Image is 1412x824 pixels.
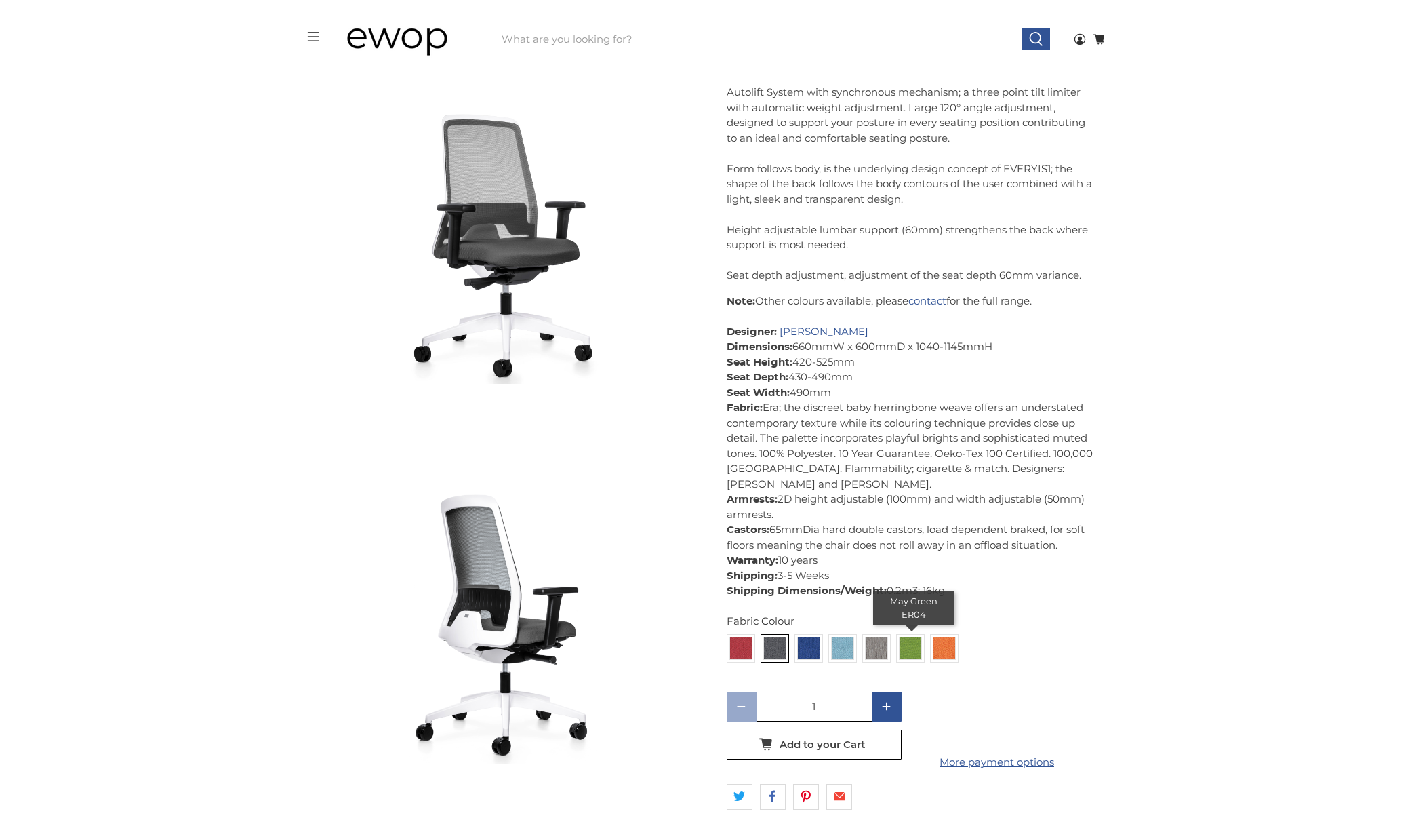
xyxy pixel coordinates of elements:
[727,569,778,582] strong: Shipping:
[780,739,865,751] span: Add to your Cart
[727,386,790,399] strong: Seat Width:
[727,584,887,597] strong: Shipping Dimensions/Weight:
[496,28,1023,51] input: What are you looking for?
[727,370,788,383] strong: Seat Depth:
[908,294,946,307] a: contact
[320,397,686,764] a: Interstuhl Office EVERYIS1 Office Task Chair 182E Quartz Grey
[727,614,1093,629] div: Fabric Colour
[910,755,1085,770] a: More payment options
[727,294,1093,599] p: 660mmW x 600mmD x 1040-1145mmH 420-525mm 430-490mm 490mm Era; the discreet baby herringbone weave...
[727,492,778,505] strong: Armrests:
[946,294,1032,307] span: for the full range.
[320,18,686,384] a: Interstuhl Office EVERYIS1 Office Task Chair 182E Quartz Grey
[780,325,868,338] a: [PERSON_NAME]
[873,591,954,625] div: May Green ER04
[727,730,902,760] button: Add to your Cart
[727,340,792,353] strong: Dimensions:
[727,355,792,368] strong: Seat Height:
[727,523,769,536] strong: Castors:
[755,294,908,307] span: Other colours available, please
[727,325,777,338] strong: Designer:
[727,553,778,566] strong: Warranty:
[727,401,763,414] strong: Fabric:
[727,294,755,307] strong: Note:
